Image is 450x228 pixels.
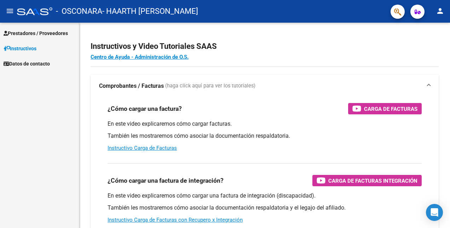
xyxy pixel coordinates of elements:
[348,103,422,114] button: Carga de Facturas
[91,54,189,60] a: Centro de Ayuda - Administración de O.S.
[108,145,177,151] a: Instructivo Carga de Facturas
[312,175,422,186] button: Carga de Facturas Integración
[436,7,444,15] mat-icon: person
[364,104,417,113] span: Carga de Facturas
[108,120,422,128] p: En este video explicaremos cómo cargar facturas.
[108,132,422,140] p: También les mostraremos cómo asociar la documentación respaldatoria.
[6,7,14,15] mat-icon: menu
[4,60,50,68] span: Datos de contacto
[91,75,439,97] mat-expansion-panel-header: Comprobantes / Facturas (haga click aquí para ver los tutoriales)
[328,176,417,185] span: Carga de Facturas Integración
[108,217,243,223] a: Instructivo Carga de Facturas con Recupero x Integración
[108,192,422,200] p: En este video explicaremos cómo cargar una factura de integración (discapacidad).
[108,104,182,114] h3: ¿Cómo cargar una factura?
[108,204,422,212] p: También les mostraremos cómo asociar la documentación respaldatoria y el legajo del afiliado.
[91,40,439,53] h2: Instructivos y Video Tutoriales SAAS
[426,204,443,221] div: Open Intercom Messenger
[108,176,224,186] h3: ¿Cómo cargar una factura de integración?
[56,4,102,19] span: - OSCONARA
[165,82,255,90] span: (haga click aquí para ver los tutoriales)
[99,82,164,90] strong: Comprobantes / Facturas
[4,45,36,52] span: Instructivos
[102,4,198,19] span: - HAARTH [PERSON_NAME]
[4,29,68,37] span: Prestadores / Proveedores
